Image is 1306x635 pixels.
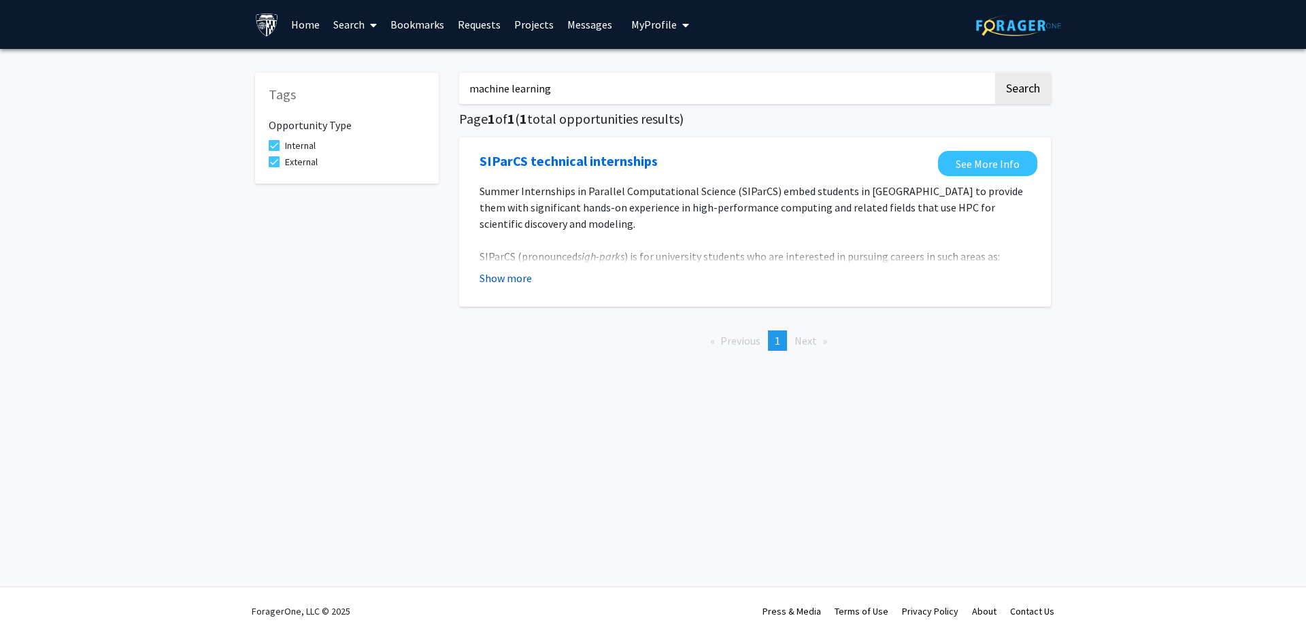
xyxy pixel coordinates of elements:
a: Contact Us [1010,605,1054,617]
a: Home [284,1,326,48]
img: ForagerOne Logo [976,15,1061,36]
a: Press & Media [763,605,821,617]
span: External [285,154,318,170]
span: Internal [285,137,316,154]
img: Johns Hopkins University Logo [255,13,279,37]
p: Summer Internships in Parallel Computational Science (SIParCS) embed students in [GEOGRAPHIC_DATA... [480,183,1031,232]
a: Messages [560,1,619,48]
div: ForagerOne, LLC © 2025 [252,587,350,635]
span: 1 [520,110,527,127]
span: 1 [775,334,780,347]
h5: Page of ( total opportunities results) [459,111,1051,127]
a: Search [326,1,384,48]
span: Previous [720,334,760,347]
h5: Tags [269,86,425,103]
em: sigh-parks [577,250,624,263]
a: About [972,605,997,617]
span: My Profile [631,18,677,31]
iframe: Chat [10,574,58,625]
button: Show more [480,270,532,286]
span: 1 [488,110,495,127]
button: Search [995,73,1051,104]
a: Projects [507,1,560,48]
input: Search Keywords [459,73,993,104]
p: SIParCS (pronounced ) is for university students who are interested in pursuing careers in such a... [480,248,1031,264]
span: Next [794,334,817,347]
span: 1 [507,110,515,127]
a: Opens in a new tab [938,151,1037,176]
a: Bookmarks [384,1,451,48]
a: Requests [451,1,507,48]
a: Terms of Use [835,605,888,617]
ul: Pagination [459,330,1051,351]
a: Privacy Policy [902,605,958,617]
h6: Opportunity Type [269,108,425,132]
a: Opens in a new tab [480,151,658,171]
